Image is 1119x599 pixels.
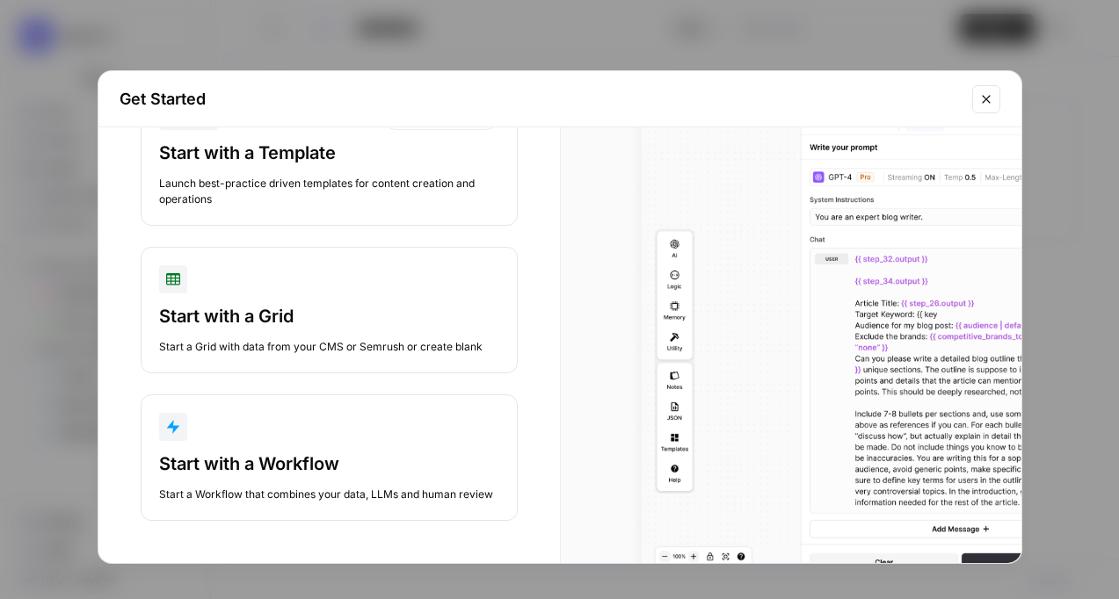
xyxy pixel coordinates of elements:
[141,83,518,226] button: RecommendedStart with a TemplateLaunch best-practice driven templates for content creation and op...
[972,85,1000,113] button: Close modal
[120,87,962,112] h2: Get Started
[159,487,499,502] div: Start a Workflow that combines your data, LLMs and human review
[159,141,499,165] div: Start with a Template
[159,451,499,476] div: Start with a Workflow
[159,176,499,207] div: Launch best-practice driven templates for content creation and operations
[159,339,499,355] div: Start a Grid with data from your CMS or Semrush or create blank
[159,304,499,328] div: Start with a Grid
[141,394,518,521] button: Start with a WorkflowStart a Workflow that combines your data, LLMs and human review
[141,247,518,373] button: Start with a GridStart a Grid with data from your CMS or Semrush or create blank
